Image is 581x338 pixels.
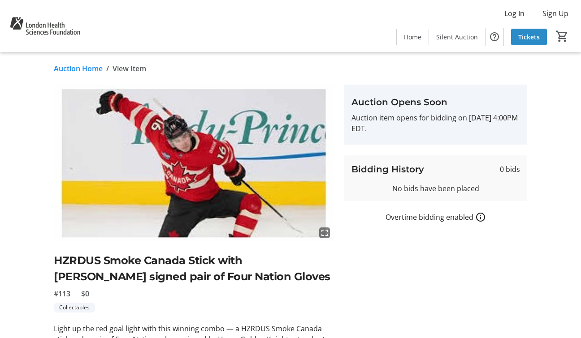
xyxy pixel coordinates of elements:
button: Sign Up [535,6,576,21]
tr-label-badge: Collectables [54,303,95,312]
span: Log In [504,8,525,19]
div: No bids have been placed [351,183,520,194]
button: Help [486,28,503,46]
a: Tickets [511,29,547,45]
a: Home [397,29,429,45]
button: Log In [497,6,532,21]
a: Auction Home [54,63,103,74]
span: Sign Up [542,8,568,19]
img: London Health Sciences Foundation's Logo [5,4,85,48]
h3: Bidding History [351,163,424,176]
div: Overtime bidding enabled [344,212,527,222]
span: / [106,63,109,74]
span: View Item [113,63,146,74]
mat-icon: fullscreen [319,227,330,238]
a: How overtime bidding works for silent auctions [475,212,486,222]
span: Silent Auction [436,32,478,42]
span: Home [404,32,421,42]
span: Tickets [518,32,540,42]
button: Cart [554,28,570,44]
span: $0 [81,288,89,299]
h2: HZRDUS Smoke Canada Stick with [PERSON_NAME] signed pair of Four Nation Gloves [54,252,334,285]
h3: Auction Opens Soon [351,95,520,109]
p: Auction item opens for bidding on [DATE] 4:00PM EDT. [351,112,520,134]
span: 0 bids [500,164,520,175]
span: #113 [54,288,70,299]
img: Image [54,85,334,242]
a: Silent Auction [429,29,485,45]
